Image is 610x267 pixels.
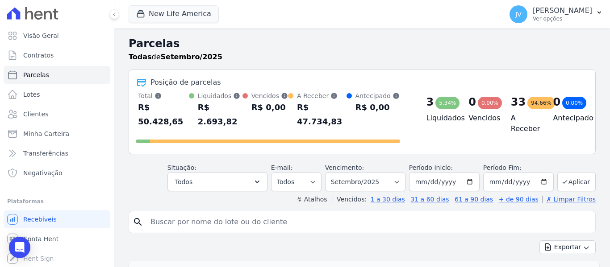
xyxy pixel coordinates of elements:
[9,237,30,258] div: Open Intercom Messenger
[23,129,69,138] span: Minha Carteira
[138,91,189,100] div: Total
[167,164,196,171] label: Situação:
[455,196,493,203] a: 61 a 90 dias
[355,91,400,100] div: Antecipado
[297,196,327,203] label: ↯ Atalhos
[325,164,364,171] label: Vencimento:
[161,53,222,61] strong: Setembro/2025
[251,100,288,115] div: R$ 0,00
[511,113,539,134] h4: A Receber
[129,36,596,52] h2: Parcelas
[198,100,242,129] div: R$ 2.693,82
[4,210,110,228] a: Recebíveis
[515,11,522,17] span: JV
[533,6,592,15] p: [PERSON_NAME]
[4,46,110,64] a: Contratos
[251,91,288,100] div: Vencidos
[175,177,192,187] span: Todos
[426,95,434,109] div: 3
[333,196,367,203] label: Vencidos:
[409,164,453,171] label: Período Inicío:
[271,164,293,171] label: E-mail:
[533,15,592,22] p: Ver opções
[4,105,110,123] a: Clientes
[553,95,560,109] div: 0
[129,52,222,62] p: de
[562,97,586,109] div: 0,00%
[478,97,502,109] div: 0,00%
[355,100,400,115] div: R$ 0,00
[435,97,460,109] div: 5,34%
[410,196,449,203] a: 31 a 60 dias
[7,196,107,207] div: Plataformas
[371,196,405,203] a: 1 a 30 dias
[4,66,110,84] a: Parcelas
[23,51,54,60] span: Contratos
[167,173,267,191] button: Todos
[198,91,242,100] div: Liquidados
[542,196,596,203] a: ✗ Limpar Filtros
[23,215,57,224] span: Recebíveis
[4,164,110,182] a: Negativação
[138,100,189,129] div: R$ 50.428,65
[502,2,610,27] button: JV [PERSON_NAME] Ver opções
[4,125,110,143] a: Minha Carteira
[4,144,110,162] a: Transferências
[23,90,40,99] span: Lotes
[557,172,596,191] button: Aplicar
[499,196,539,203] a: + de 90 dias
[426,113,455,123] h4: Liquidados
[553,113,581,123] h4: Antecipado
[129,53,152,61] strong: Todas
[527,97,555,109] div: 94,66%
[297,100,347,129] div: R$ 47.734,83
[23,70,49,79] span: Parcelas
[297,91,347,100] div: A Receber
[23,234,58,243] span: Conta Hent
[4,27,110,45] a: Visão Geral
[129,5,219,22] button: New Life America
[145,213,592,231] input: Buscar por nome do lote ou do cliente
[4,230,110,248] a: Conta Hent
[539,240,596,254] button: Exportar
[483,163,554,173] label: Período Fim:
[23,168,63,177] span: Negativação
[150,77,221,88] div: Posição de parcelas
[133,217,143,227] i: search
[468,95,476,109] div: 0
[23,31,59,40] span: Visão Geral
[4,86,110,103] a: Lotes
[23,110,48,119] span: Clientes
[23,149,68,158] span: Transferências
[511,95,526,109] div: 33
[468,113,497,123] h4: Vencidos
